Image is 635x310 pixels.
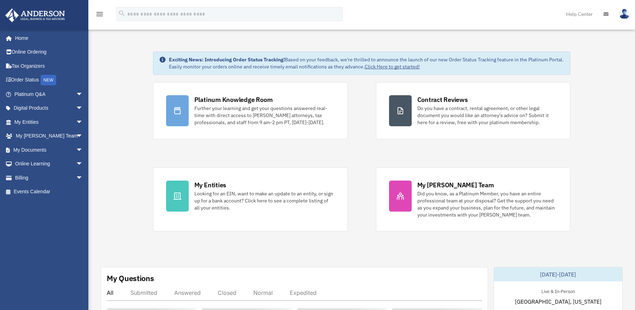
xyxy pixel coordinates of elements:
a: My [PERSON_NAME] Teamarrow_drop_down [5,129,94,143]
div: Do you have a contract, rental agreement, or other legal document you would like an attorney's ad... [417,105,558,126]
div: Normal [253,289,273,296]
div: [DATE]-[DATE] [494,267,622,281]
a: My [PERSON_NAME] Team Did you know, as a Platinum Member, you have an entire professional team at... [376,168,571,231]
div: Platinum Knowledge Room [194,95,273,104]
a: My Documentsarrow_drop_down [5,143,94,157]
a: Online Learningarrow_drop_down [5,157,94,171]
a: Tax Organizers [5,59,94,73]
div: My Questions [107,273,154,284]
a: Home [5,31,90,45]
div: Did you know, as a Platinum Member, you have an entire professional team at your disposal? Get th... [417,190,558,218]
img: User Pic [619,9,630,19]
span: arrow_drop_down [76,171,90,185]
span: arrow_drop_down [76,115,90,129]
a: Digital Productsarrow_drop_down [5,101,94,115]
a: Click Here to get started! [365,63,420,70]
a: Events Calendar [5,185,94,199]
a: My Entitiesarrow_drop_down [5,115,94,129]
strong: Exciting News: Introducing Order Status Tracking! [169,56,285,63]
div: NEW [41,75,56,85]
a: My Entities Looking for an EIN, want to make an update to an entity, or sign up for a bank accoun... [153,168,348,231]
div: All [107,289,113,296]
div: Further your learning and get your questions answered real-time with direct access to [PERSON_NAM... [194,105,335,126]
div: Contract Reviews [417,95,468,104]
div: Closed [218,289,236,296]
span: arrow_drop_down [76,87,90,102]
span: [GEOGRAPHIC_DATA], [US_STATE] [515,297,601,306]
a: Order StatusNEW [5,73,94,87]
a: Contract Reviews Do you have a contract, rental agreement, or other legal document you would like... [376,82,571,139]
a: Platinum Knowledge Room Further your learning and get your questions answered real-time with dire... [153,82,348,139]
span: arrow_drop_down [76,143,90,157]
a: Platinum Q&Aarrow_drop_down [5,87,94,101]
span: arrow_drop_down [76,101,90,116]
span: arrow_drop_down [76,129,90,144]
div: Expedited [290,289,317,296]
span: arrow_drop_down [76,157,90,171]
div: Submitted [130,289,157,296]
i: search [118,10,126,17]
div: Live & In-Person [536,287,581,294]
a: Billingarrow_drop_down [5,171,94,185]
div: My [PERSON_NAME] Team [417,181,494,189]
img: Anderson Advisors Platinum Portal [3,8,67,22]
a: Online Ordering [5,45,94,59]
div: My Entities [194,181,226,189]
i: menu [95,10,104,18]
a: menu [95,12,104,18]
div: Based on your feedback, we're thrilled to announce the launch of our new Order Status Tracking fe... [169,56,565,70]
div: Answered [174,289,201,296]
div: Looking for an EIN, want to make an update to an entity, or sign up for a bank account? Click her... [194,190,335,211]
